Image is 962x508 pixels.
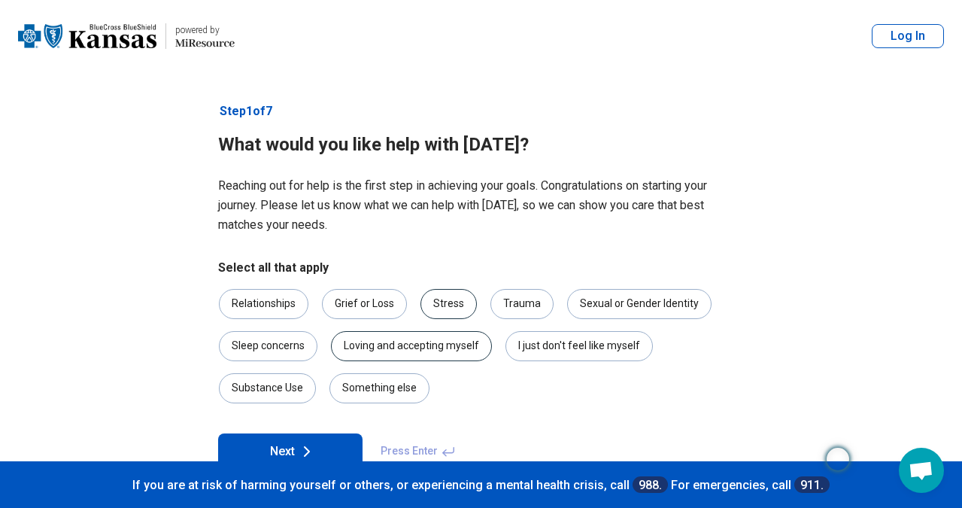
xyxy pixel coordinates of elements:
div: Substance Use [219,373,316,403]
div: Open chat [899,448,944,493]
p: If you are at risk of harming yourself or others, or experiencing a mental health crisis, call Fo... [15,476,947,493]
p: Reaching out for help is the first step in achieving your goals. Congratulations on starting your... [218,176,745,235]
div: Grief or Loss [322,289,407,319]
div: Relationships [219,289,308,319]
h1: What would you like help with [DATE]? [218,132,745,158]
div: Sexual or Gender Identity [567,289,712,319]
a: 911. [794,476,830,493]
div: Sleep concerns [219,331,317,361]
a: Blue Cross Blue Shield Kansaspowered by [18,18,235,54]
button: Log In [872,24,944,48]
p: Step 1 of 7 [218,102,745,120]
div: I just don't feel like myself [505,331,653,361]
div: Loving and accepting myself [331,331,492,361]
div: Something else [329,373,429,403]
span: Press Enter [372,433,465,470]
legend: Select all that apply [218,259,329,277]
a: 988. [633,476,668,493]
button: Next [218,433,363,470]
img: Blue Cross Blue Shield Kansas [18,18,156,54]
div: Stress [420,289,477,319]
div: Trauma [490,289,554,319]
div: powered by [175,23,235,37]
